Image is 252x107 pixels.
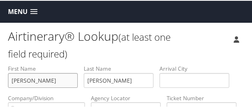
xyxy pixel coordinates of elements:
label: Agency Locator [91,93,167,101]
span: Menu [8,7,28,15]
a: Menu [4,4,41,18]
label: Last Name [84,64,159,72]
h1: Airtinerary® Lookup [8,27,187,61]
label: Company/Division [8,93,91,101]
label: Ticket Number [167,93,242,101]
label: First Name [8,64,84,72]
label: Arrival City [159,64,235,72]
